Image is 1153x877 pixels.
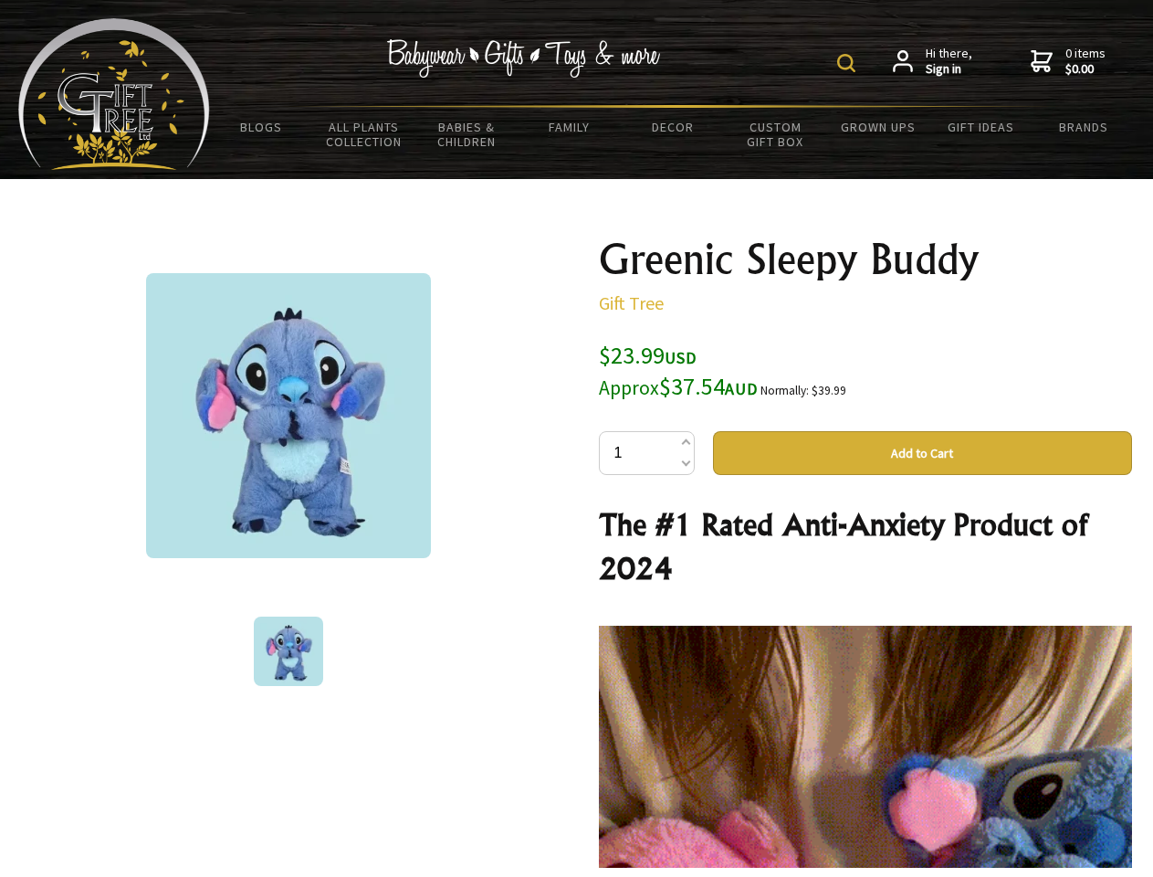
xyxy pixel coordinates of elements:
[415,108,519,161] a: Babies & Children
[599,506,1087,586] strong: The #1 Rated Anti-Anxiety Product of 2024
[1032,108,1136,146] a: Brands
[210,108,313,146] a: BLOGS
[621,108,724,146] a: Decor
[313,108,416,161] a: All Plants Collection
[1031,46,1106,78] a: 0 items$0.00
[599,291,664,314] a: Gift Tree
[1065,61,1106,78] strong: $0.00
[519,108,622,146] a: Family
[893,46,972,78] a: Hi there,Sign in
[929,108,1032,146] a: Gift Ideas
[599,375,659,400] small: Approx
[599,340,758,401] span: $23.99 $37.54
[926,46,972,78] span: Hi there,
[665,347,697,368] span: USD
[387,39,661,78] img: Babywear - Gifts - Toys & more
[725,378,758,399] span: AUD
[826,108,929,146] a: Grown Ups
[713,431,1132,475] button: Add to Cart
[1065,45,1106,78] span: 0 items
[837,54,855,72] img: product search
[926,61,972,78] strong: Sign in
[760,383,846,398] small: Normally: $39.99
[254,617,323,686] img: Greenic Sleepy Buddy
[18,18,210,170] img: Babyware - Gifts - Toys and more...
[724,108,827,161] a: Custom Gift Box
[146,273,431,558] img: Greenic Sleepy Buddy
[599,238,1132,281] h1: Greenic Sleepy Buddy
